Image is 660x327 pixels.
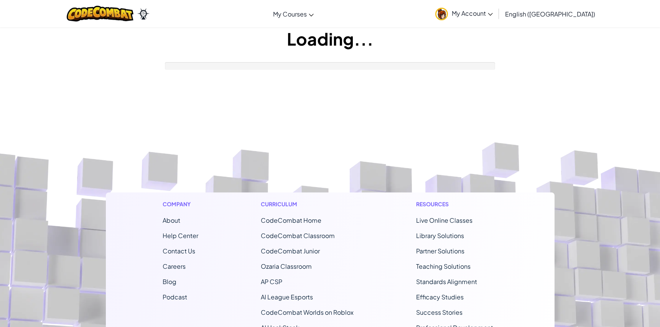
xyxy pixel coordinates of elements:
a: CodeCombat Worlds on Roblox [261,308,354,316]
span: My Account [452,9,493,17]
h1: Company [163,200,198,208]
span: Contact Us [163,247,195,255]
a: Live Online Classes [416,216,472,224]
img: CodeCombat logo [67,6,134,21]
a: Success Stories [416,308,462,316]
a: Careers [163,262,186,270]
span: My Courses [273,10,307,18]
a: Podcast [163,293,187,301]
a: About [163,216,180,224]
a: CodeCombat Classroom [261,232,335,240]
h1: Resources [416,200,498,208]
h1: Curriculum [261,200,354,208]
a: Standards Alignment [416,278,477,286]
a: AP CSP [261,278,282,286]
a: AI League Esports [261,293,313,301]
img: avatar [435,8,448,20]
a: Partner Solutions [416,247,464,255]
a: Blog [163,278,176,286]
a: English ([GEOGRAPHIC_DATA]) [501,3,599,24]
a: Library Solutions [416,232,464,240]
a: Ozaria Classroom [261,262,312,270]
a: Help Center [163,232,198,240]
span: English ([GEOGRAPHIC_DATA]) [505,10,595,18]
a: CodeCombat Junior [261,247,320,255]
img: Ozaria [137,8,150,20]
a: My Courses [269,3,318,24]
span: CodeCombat Home [261,216,321,224]
a: My Account [431,2,497,26]
a: Efficacy Studies [416,293,464,301]
a: Teaching Solutions [416,262,471,270]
